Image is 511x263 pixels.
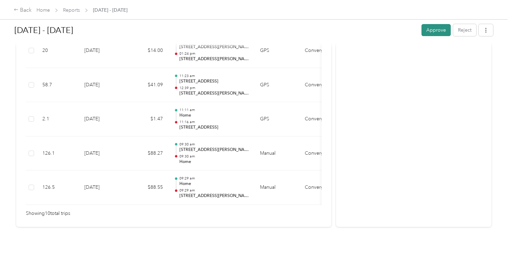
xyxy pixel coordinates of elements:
[14,6,32,14] div: Back
[179,147,249,153] p: [STREET_ADDRESS][PERSON_NAME]
[254,102,299,136] td: GPS
[79,171,127,205] td: [DATE]
[179,124,249,131] p: [STREET_ADDRESS]
[299,102,351,136] td: Convergint Technologies
[179,90,249,97] p: [STREET_ADDRESS][PERSON_NAME]
[36,7,50,13] a: Home
[63,7,80,13] a: Reports
[179,112,249,119] p: Home
[179,193,249,199] p: [STREET_ADDRESS][PERSON_NAME]
[37,68,79,102] td: 58.7
[14,22,417,39] h1: Aug 1 - 31, 2025
[179,176,249,181] p: 09:29 am
[79,34,127,68] td: [DATE]
[79,102,127,136] td: [DATE]
[179,120,249,124] p: 11:16 am
[127,102,168,136] td: $1.47
[79,68,127,102] td: [DATE]
[179,51,249,56] p: 01:24 pm
[254,136,299,171] td: Manual
[179,154,249,159] p: 09:30 am
[453,24,476,36] button: Reject
[472,224,511,263] iframe: Everlance-gr Chat Button Frame
[179,86,249,90] p: 12:39 pm
[37,102,79,136] td: 2.1
[179,56,249,62] p: [STREET_ADDRESS][PERSON_NAME]
[299,136,351,171] td: Convergint Technologies
[127,136,168,171] td: $88.27
[37,34,79,68] td: 20
[179,142,249,147] p: 09:30 am
[179,78,249,85] p: [STREET_ADDRESS]
[79,136,127,171] td: [DATE]
[254,171,299,205] td: Manual
[179,74,249,78] p: 11:23 am
[179,188,249,193] p: 09:29 am
[299,171,351,205] td: Convergint Technologies
[26,210,70,217] span: Showing 10 total trips
[254,68,299,102] td: GPS
[37,136,79,171] td: 126.1
[93,7,127,14] span: [DATE] - [DATE]
[179,108,249,112] p: 11:11 am
[127,34,168,68] td: $14.00
[127,171,168,205] td: $88.55
[127,68,168,102] td: $41.09
[179,159,249,165] p: Home
[37,171,79,205] td: 126.5
[254,34,299,68] td: GPS
[299,68,351,102] td: Convergint Technologies
[299,34,351,68] td: Convergint Technologies
[179,181,249,187] p: Home
[421,24,451,36] button: Approve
